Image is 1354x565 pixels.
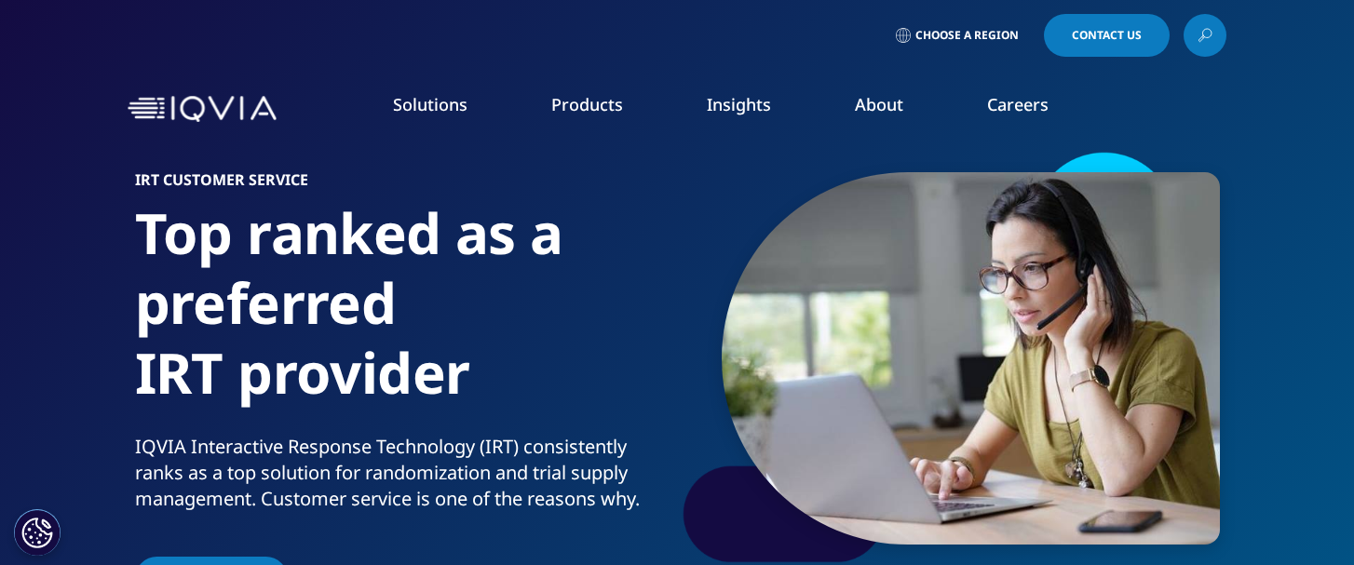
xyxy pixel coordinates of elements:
a: Careers [987,93,1049,115]
a: Insights [707,93,771,115]
a: Contact Us [1044,14,1170,57]
img: irt-hero-image---cropped.jpg [722,172,1220,545]
img: IQVIA Healthcare Information Technology and Pharma Clinical Research Company [128,96,277,123]
nav: Primary [284,65,1226,153]
h6: IRT CUSTOMER SERVICE [135,172,670,198]
span: Choose a Region [915,28,1019,43]
h1: Top ranked as a preferred IRT provider [135,198,670,434]
span: Contact Us [1072,30,1142,41]
p: IQVIA Interactive Response Technology (IRT) consistently ranks as a top solution for randomizatio... [135,434,670,523]
button: Cookie 設定 [14,509,61,556]
a: Solutions [393,93,467,115]
a: Products [551,93,623,115]
a: About [855,93,903,115]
